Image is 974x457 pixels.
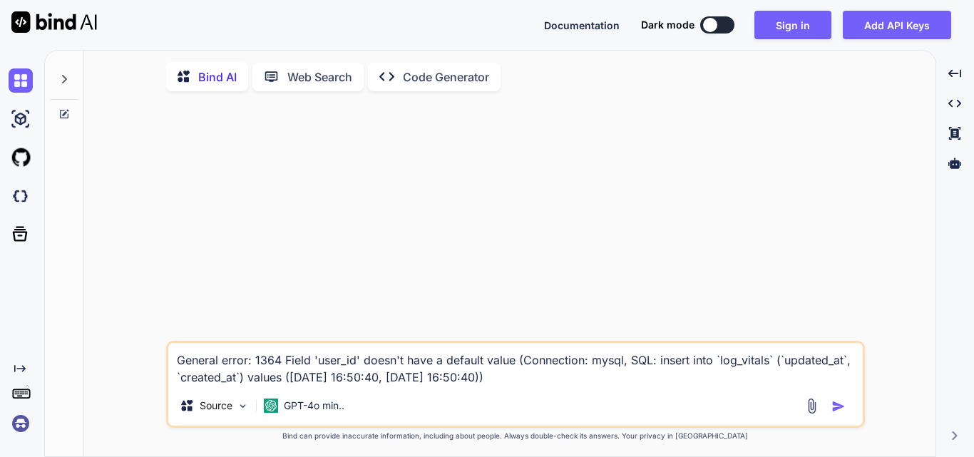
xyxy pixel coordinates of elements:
[754,11,831,39] button: Sign in
[198,68,237,86] p: Bind AI
[9,68,33,93] img: chat
[168,343,863,386] textarea: General error: 1364 Field 'user_id' doesn't have a default value (Connection: mysql, SQL: insert ...
[9,145,33,170] img: githubLight
[9,107,33,131] img: ai-studio
[287,68,352,86] p: Web Search
[9,411,33,436] img: signin
[843,11,951,39] button: Add API Keys
[641,18,694,32] span: Dark mode
[544,19,620,31] span: Documentation
[831,399,846,414] img: icon
[264,399,278,413] img: GPT-4o mini
[200,399,232,413] p: Source
[11,11,97,33] img: Bind AI
[9,184,33,208] img: darkCloudIdeIcon
[237,400,249,412] img: Pick Models
[284,399,344,413] p: GPT-4o min..
[544,18,620,33] button: Documentation
[166,431,865,441] p: Bind can provide inaccurate information, including about people. Always double-check its answers....
[804,398,820,414] img: attachment
[403,68,489,86] p: Code Generator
